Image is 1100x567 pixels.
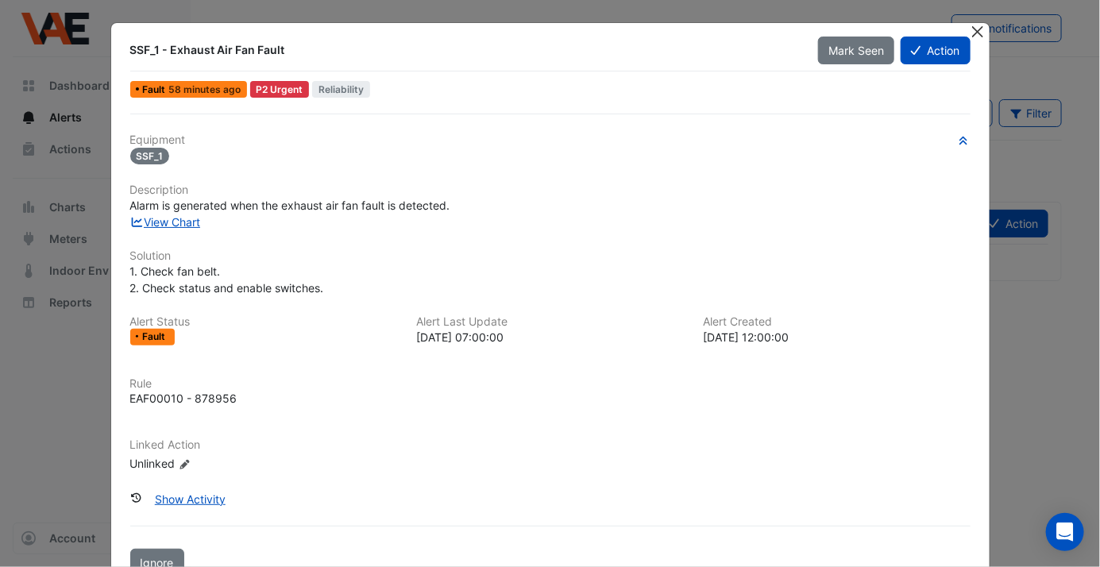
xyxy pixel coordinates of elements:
span: Fault [142,332,168,341]
span: Wed 15-Oct-2025 07:00 AEST [168,83,241,95]
fa-icon: Edit Linked Action [179,458,191,470]
h6: Rule [130,377,971,391]
span: Fault [142,85,168,94]
h6: Equipment [130,133,971,147]
h6: Alert Last Update [416,315,684,329]
h6: Alert Created [703,315,971,329]
h6: Alert Status [130,315,398,329]
div: Open Intercom Messenger [1046,513,1084,551]
a: View Chart [130,215,201,229]
span: 1. Check fan belt. 2. Check status and enable switches. [130,264,324,295]
span: Reliability [312,81,370,98]
h6: Linked Action [130,438,971,452]
div: SSF_1 - Exhaust Air Fan Fault [130,42,800,58]
div: Unlinked [130,455,321,472]
h6: Solution [130,249,971,263]
div: P2 Urgent [250,81,310,98]
span: SSF_1 [130,148,170,164]
button: Action [901,37,970,64]
button: Close [970,23,986,40]
span: Alarm is generated when the exhaust air fan fault is detected. [130,199,450,212]
div: [DATE] 12:00:00 [703,329,971,345]
span: Mark Seen [828,44,884,57]
h6: Description [130,183,971,197]
button: Mark Seen [818,37,894,64]
button: Show Activity [145,485,236,513]
div: [DATE] 07:00:00 [416,329,684,345]
div: EAF00010 - 878956 [130,390,237,407]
